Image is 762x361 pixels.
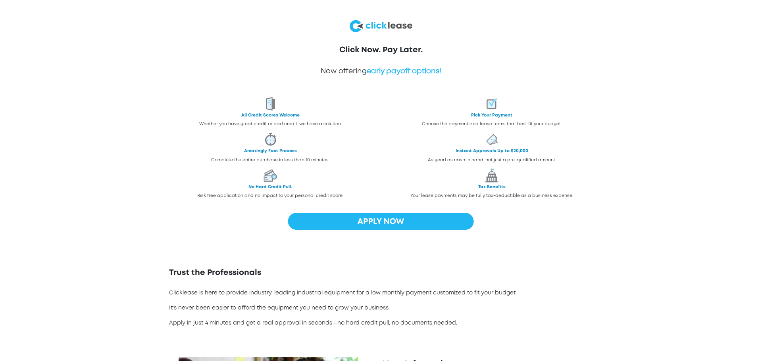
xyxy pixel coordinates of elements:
[160,193,380,199] p: Risk free application and no impact to your personal credit score.
[382,112,602,119] p: Pick Your Payment
[382,184,602,191] p: Tax Benefits
[382,121,602,128] p: Choose the payment and lease terms that best fit your budget.
[169,304,593,312] p: It's never been easier to afford the equipment you need to grow your business.
[169,319,593,327] p: Apply in just 4 minutes and get a real approval in seconds—no hard credit pull, no documents needed.
[367,68,441,74] span: early payoff options!
[160,157,380,164] p: Complete the entire purchase in less than 10 minutes.
[160,184,380,191] p: No Hard Credit Pull.
[156,66,606,77] p: Now offering
[156,45,606,56] h4: Click Now. Pay Later.
[160,112,380,119] p: All Credit Scores Welcome
[160,121,380,128] p: Whether you have great credit or bad credit, we have a solution.
[382,157,602,164] p: As good as cash in hand, not just a pre-qualified amount.
[160,148,380,155] p: Amazingly Fast Process
[382,193,602,199] p: Your lease payments may be fully tax-deductible as a business expense.
[169,266,593,280] h4: Trust the Professionals
[382,148,602,155] p: Instant Approvals Up to $20,000
[169,288,593,297] p: Clicklease is here to provide industry-leading industrial equipment for a low monthly payment cus...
